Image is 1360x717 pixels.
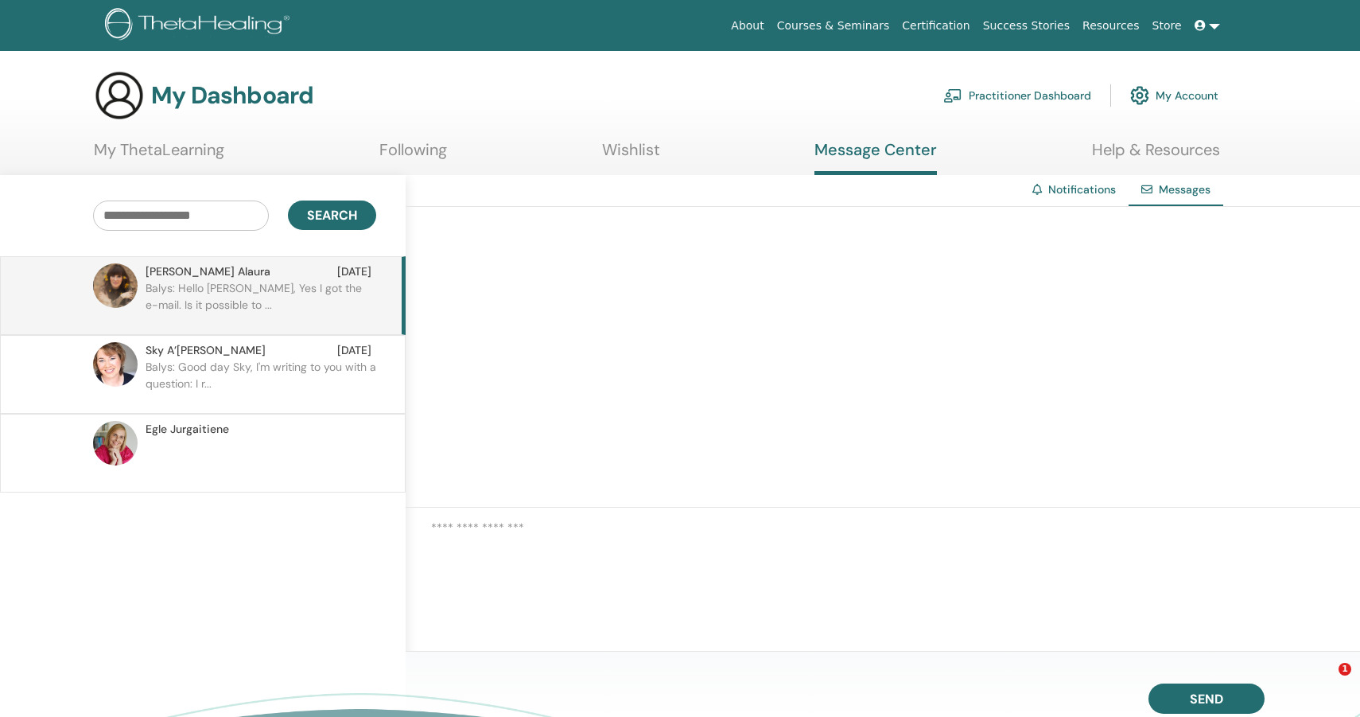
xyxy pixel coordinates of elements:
img: chalkboard-teacher.svg [943,88,962,103]
p: Balys: Hello [PERSON_NAME], Yes I got the e-mail. Is it possible to ... [146,280,376,328]
span: Send [1190,691,1223,707]
img: generic-user-icon.jpg [94,70,145,121]
a: My ThetaLearning [94,140,224,171]
img: default.jpg [93,421,138,466]
a: Following [379,140,447,171]
span: Sky A’[PERSON_NAME] [146,342,266,359]
a: About [725,11,770,41]
a: Store [1146,11,1188,41]
a: Practitioner Dashboard [943,78,1091,113]
a: Message Center [814,140,937,175]
span: Messages [1159,182,1210,197]
img: cog.svg [1130,82,1149,109]
iframe: Intercom live chat [1306,663,1344,701]
span: [PERSON_NAME] Alaura [146,263,270,280]
img: logo.png [105,8,295,44]
span: [DATE] [337,263,371,280]
img: default.jpg [93,342,138,387]
button: Send [1148,684,1265,714]
a: Certification [896,11,976,41]
span: 1 [1339,663,1351,676]
a: Notifications [1048,182,1116,197]
a: Courses & Seminars [771,11,896,41]
a: Resources [1076,11,1146,41]
img: default.jpg [93,263,138,308]
span: Search [307,207,357,224]
a: Help & Resources [1092,140,1220,171]
button: Search [288,201,376,230]
a: Success Stories [977,11,1076,41]
a: My Account [1130,78,1218,113]
span: [DATE] [337,342,371,359]
h3: My Dashboard [151,81,313,110]
span: Egle Jurgaitiene [146,421,229,438]
a: Wishlist [602,140,660,171]
p: Balys: Good day Sky, I'm writing to you with a question: I r... [146,359,376,407]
